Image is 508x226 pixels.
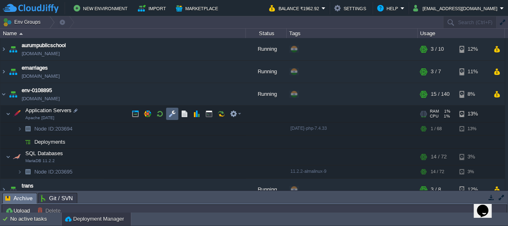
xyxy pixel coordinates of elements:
a: [DOMAIN_NAME] [22,50,60,58]
img: AMDAwAAAACH5BAEAAAAALAAAAAABAAEAAAICRAEAOw== [11,106,22,122]
img: AMDAwAAAACH5BAEAAAAALAAAAAABAAEAAAICRAEAOw== [22,122,34,135]
div: Status [246,29,286,38]
img: AMDAwAAAACH5BAEAAAAALAAAAAABAAEAAAICRAEAOw== [19,33,23,35]
div: Tags [287,29,417,38]
a: [DOMAIN_NAME] [22,95,60,103]
span: Node ID: [34,169,55,175]
span: 203694 [34,125,74,132]
img: AMDAwAAAACH5BAEAAAAALAAAAAABAAEAAAICRAEAOw== [17,136,22,148]
a: [DOMAIN_NAME] [22,72,60,80]
a: Node ID:203695 [34,168,74,175]
div: 13% [459,122,486,135]
button: [EMAIL_ADDRESS][DOMAIN_NAME] [413,3,500,13]
a: emarriages [22,64,48,72]
div: No active tasks [10,212,61,226]
div: Running [246,61,287,83]
a: trans [22,182,34,190]
img: AMDAwAAAACH5BAEAAAAALAAAAAABAAEAAAICRAEAOw== [6,106,11,122]
span: RAM [430,109,439,114]
div: 12% [459,179,486,201]
a: [DOMAIN_NAME] [22,190,60,198]
span: Application Servers [25,107,73,114]
div: 3 / 8 [431,179,441,201]
img: AMDAwAAAACH5BAEAAAAALAAAAAABAAEAAAICRAEAOw== [6,149,11,165]
span: MariaDB 11.2.2 [25,158,55,163]
button: Import [138,3,169,13]
button: Delete [37,207,63,214]
button: New Environment [74,3,130,13]
img: AMDAwAAAACH5BAEAAAAALAAAAAABAAEAAAICRAEAOw== [7,61,19,83]
span: 1% [442,114,450,119]
div: 8% [459,83,486,105]
div: Running [246,38,287,60]
a: env-0108895 [22,86,52,95]
button: Env Groups [3,16,43,28]
span: Apache [DATE] [25,115,54,120]
img: AMDAwAAAACH5BAEAAAAALAAAAAABAAEAAAICRAEAOw== [17,122,22,135]
img: AMDAwAAAACH5BAEAAAAALAAAAAABAAEAAAICRAEAOw== [0,179,7,201]
button: Upload [5,207,32,214]
div: 3% [459,149,486,165]
div: 3% [459,165,486,178]
img: AMDAwAAAACH5BAEAAAAALAAAAAABAAEAAAICRAEAOw== [11,149,22,165]
div: 3 / 10 [431,38,444,60]
span: 11.2.2-almalinux-9 [290,169,326,174]
span: Git / SVN [41,193,73,203]
button: Deployment Manager [65,215,124,223]
img: AMDAwAAAACH5BAEAAAAALAAAAAABAAEAAAICRAEAOw== [22,165,34,178]
a: Application ServersApache [DATE] [25,107,73,113]
a: SQL DatabasesMariaDB 11.2.2 [25,150,64,156]
div: 11% [459,61,486,83]
div: Usage [418,29,504,38]
img: AMDAwAAAACH5BAEAAAAALAAAAAABAAEAAAICRAEAOw== [7,179,19,201]
img: AMDAwAAAACH5BAEAAAAALAAAAAABAAEAAAICRAEAOw== [7,83,19,105]
a: Deployments [34,138,67,145]
div: 15 / 140 [431,83,450,105]
img: AMDAwAAAACH5BAEAAAAALAAAAAABAAEAAAICRAEAOw== [0,38,7,60]
iframe: chat widget [474,193,500,218]
button: Help [377,3,400,13]
img: AMDAwAAAACH5BAEAAAAALAAAAAABAAEAAAICRAEAOw== [0,61,7,83]
button: Settings [334,3,369,13]
div: 14 / 72 [431,149,447,165]
img: AMDAwAAAACH5BAEAAAAALAAAAAABAAEAAAICRAEAOw== [0,83,7,105]
span: [DATE]-php-7.4.33 [290,126,327,131]
span: Node ID: [34,126,55,132]
div: 14 / 72 [431,165,444,178]
img: CloudJiffy [3,3,58,14]
button: Balance ₹1962.92 [269,3,321,13]
div: Running [246,83,287,105]
div: 3 / 7 [431,61,441,83]
div: 13% [459,106,486,122]
img: AMDAwAAAACH5BAEAAAAALAAAAAABAAEAAAICRAEAOw== [22,136,34,148]
a: aurumpublicschool [22,41,66,50]
span: CPU [430,114,438,119]
a: Node ID:203694 [34,125,74,132]
div: 12% [459,38,486,60]
div: Running [246,179,287,201]
div: 1 / 68 [431,122,442,135]
div: Name [1,29,245,38]
span: Archive [5,193,33,203]
button: Marketplace [176,3,220,13]
img: AMDAwAAAACH5BAEAAAAALAAAAAABAAEAAAICRAEAOw== [7,38,19,60]
span: 203695 [34,168,74,175]
span: SQL Databases [25,150,64,157]
img: AMDAwAAAACH5BAEAAAAALAAAAAABAAEAAAICRAEAOw== [17,165,22,178]
span: 1% [442,109,450,114]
